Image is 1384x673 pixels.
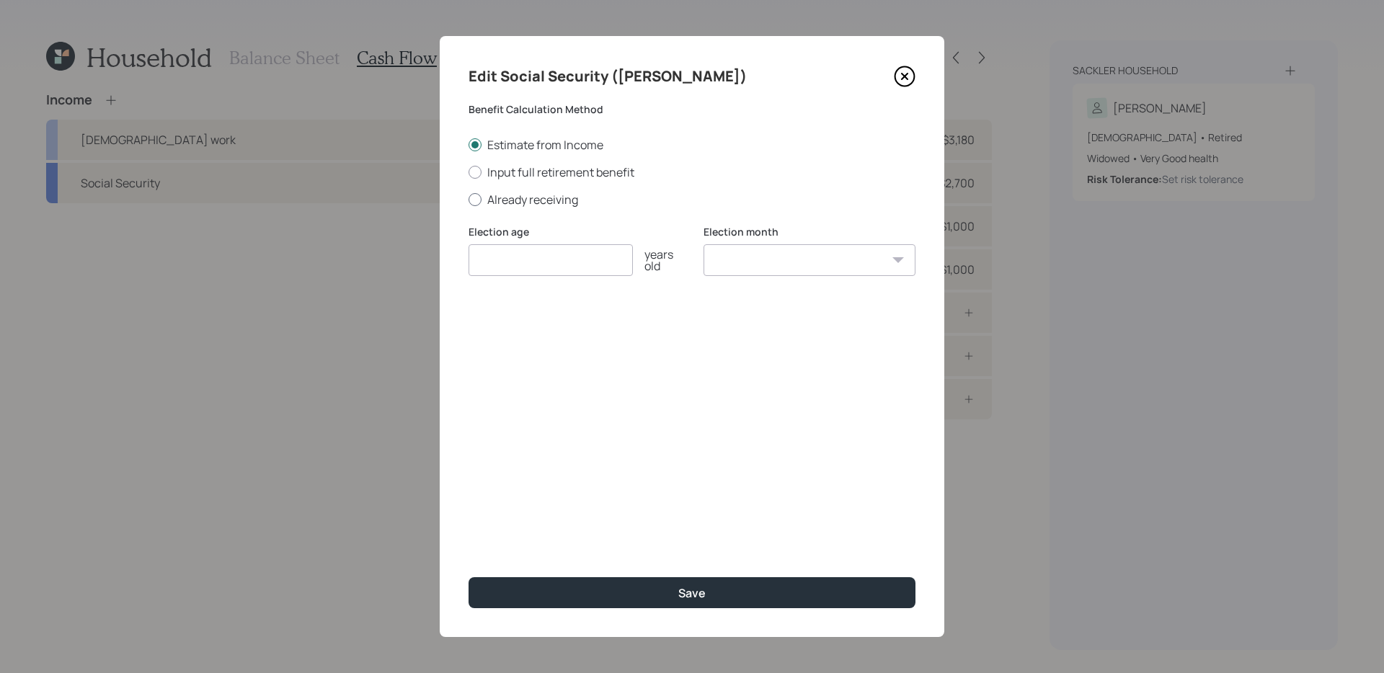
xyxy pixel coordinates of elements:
[469,192,915,208] label: Already receiving
[469,65,747,88] h4: Edit Social Security ([PERSON_NAME])
[678,585,706,601] div: Save
[633,249,680,272] div: years old
[469,164,915,180] label: Input full retirement benefit
[469,577,915,608] button: Save
[704,225,915,239] label: Election month
[469,102,915,117] label: Benefit Calculation Method
[469,225,680,239] label: Election age
[469,137,915,153] label: Estimate from Income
